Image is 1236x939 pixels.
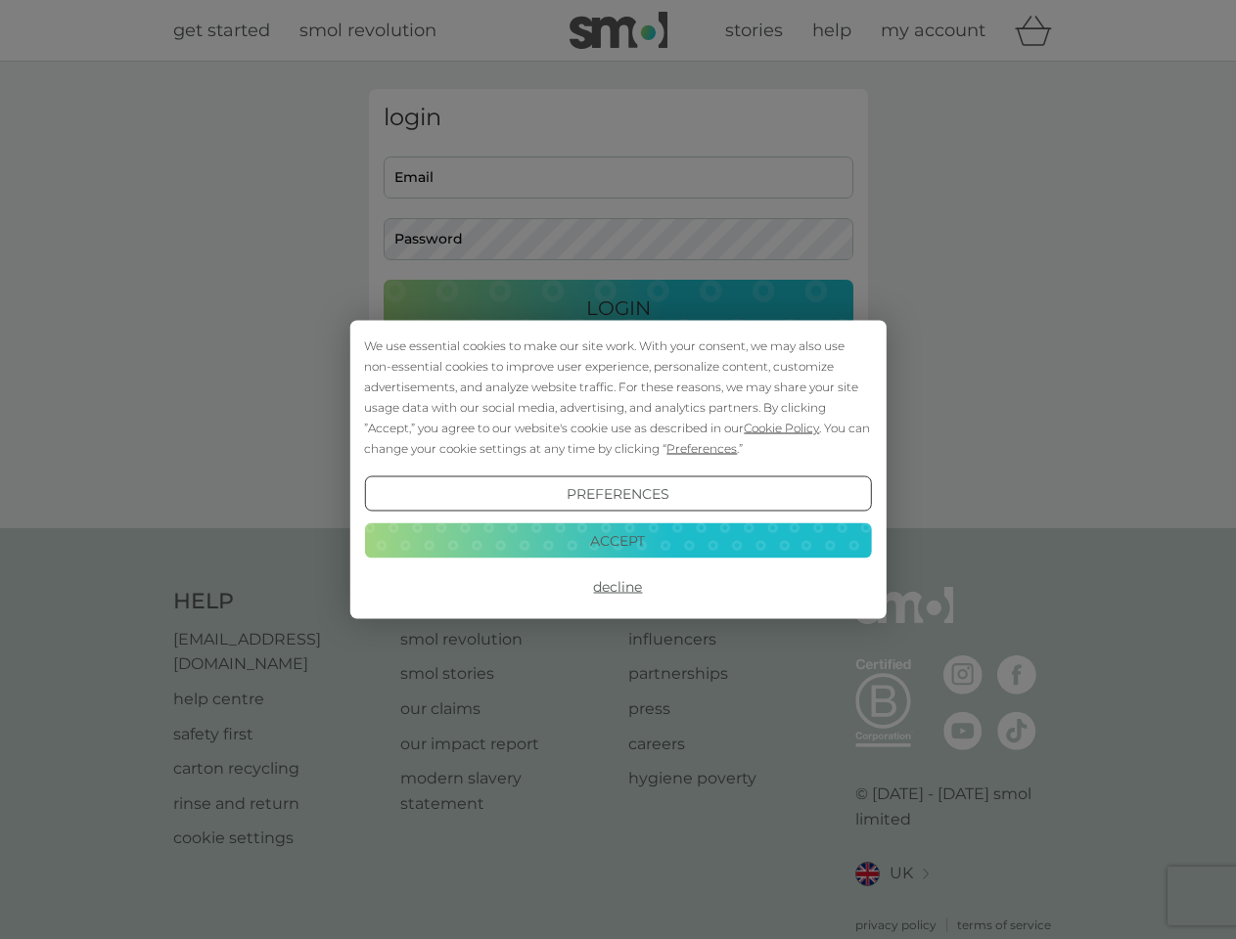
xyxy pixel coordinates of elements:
[349,321,886,619] div: Cookie Consent Prompt
[364,335,871,459] div: We use essential cookies to make our site work. With your consent, we may also use non-essential ...
[364,476,871,512] button: Preferences
[744,421,819,435] span: Cookie Policy
[364,522,871,558] button: Accept
[364,569,871,604] button: Decline
[666,441,737,456] span: Preferences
